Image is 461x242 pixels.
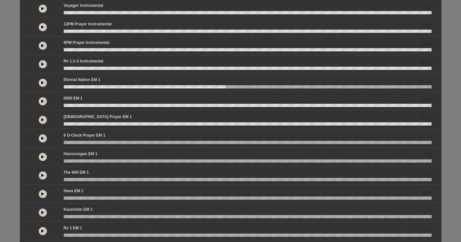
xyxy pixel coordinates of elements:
[420,133,431,140] span: 03:48
[64,114,132,120] p: [DEMOGRAPHIC_DATA] prayer EM 1
[64,40,110,46] p: 6PM Prayer Instrumental
[423,208,431,214] span: 0.00
[64,132,105,138] p: 6 o-clock prayer EM 1
[64,95,83,101] p: 6000 EM 1
[420,96,431,103] span: 02:39
[64,21,112,27] p: 12PM Prayer Instrumental
[423,226,431,233] span: 0.00
[64,169,89,175] p: The Will EM 1
[64,188,84,194] p: Hana EM 1
[64,151,98,157] p: Hansoongan EM 1
[64,58,103,64] p: Rv 1:1-3 Instrumental
[64,77,101,83] p: Eternal Nation EM 1
[420,22,431,29] span: 02:38
[423,189,431,196] span: 0.00
[420,59,431,66] span: 02:02
[64,207,93,212] p: Keunshim EM 1
[64,225,82,231] p: Rv 1 EM 1
[423,170,431,177] span: 0.00
[420,41,431,47] span: 01:55
[64,3,103,8] p: Voyager Instrumental
[420,4,431,10] span: 02:20
[420,78,431,85] span: 01:23
[423,152,431,159] span: 0.00
[420,115,431,122] span: 03:21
